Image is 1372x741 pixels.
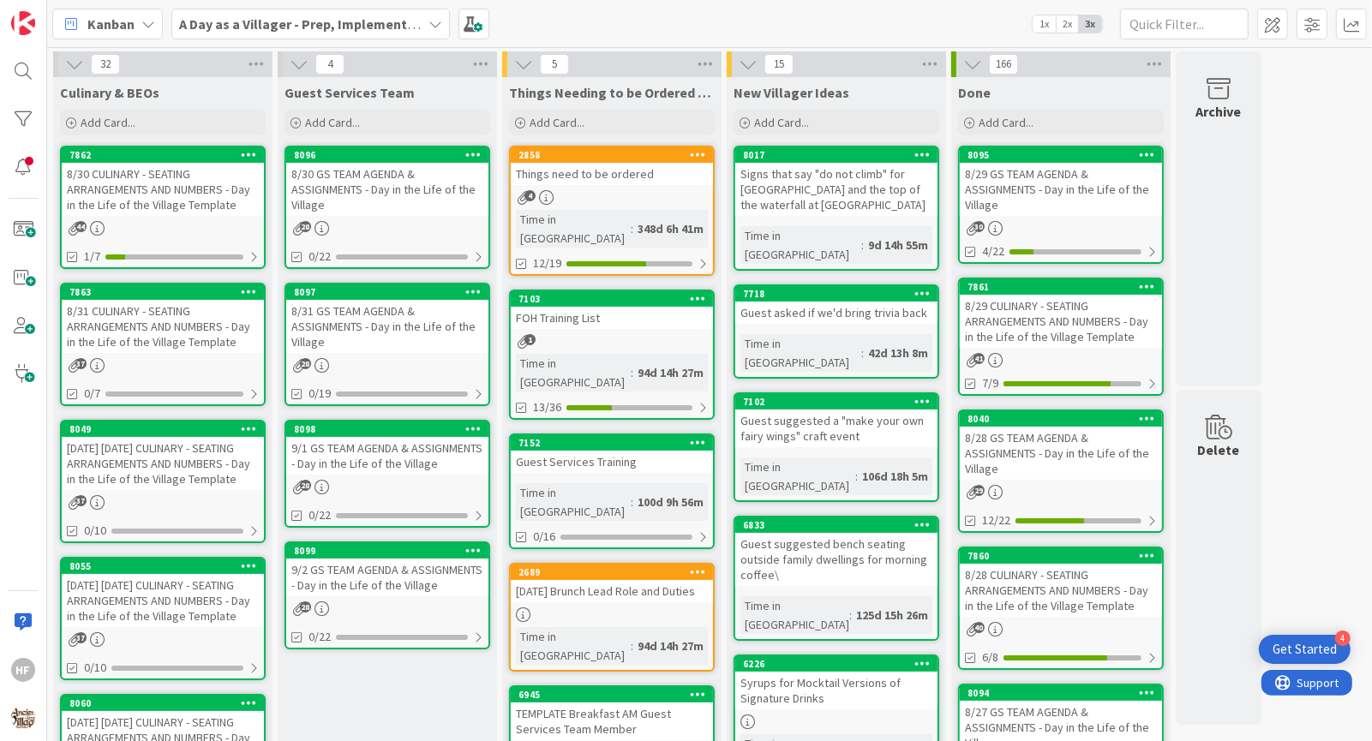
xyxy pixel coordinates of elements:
a: 8017Signs that say "do not climb" for [GEOGRAPHIC_DATA] and the top of the waterfall at [GEOGRAPH... [734,146,939,271]
div: 8096 [286,147,488,163]
div: 8040 [960,411,1162,427]
a: 80989/1 GS TEAM AGENDA & ASSIGNMENTS - Day in the Life of the Village0/22 [285,420,490,528]
div: Guest Services Training [511,451,713,473]
div: 78608/28 CULINARY - SEATING ARRANGEMENTS AND NUMBERS - Day in the Life of the Village Template [960,548,1162,617]
div: 8/31 GS TEAM AGENDA & ASSIGNMENTS - Day in the Life of the Village [286,300,488,353]
div: 42d 13h 8m [864,344,932,362]
div: 8/28 GS TEAM AGENDA & ASSIGNMENTS - Day in the Life of the Village [960,427,1162,480]
a: 7152Guest Services TrainingTime in [GEOGRAPHIC_DATA]:100d 9h 56m0/16 [509,433,715,549]
div: 7152 [518,437,713,449]
img: Visit kanbanzone.com [11,11,35,35]
div: 8055[DATE] [DATE] CULINARY - SEATING ARRANGEMENTS AND NUMBERS - Day in the Life of the Village Te... [62,559,264,627]
input: Quick Filter... [1120,9,1249,39]
div: 7861 [960,279,1162,295]
span: : [855,467,858,486]
a: 78618/29 CULINARY - SEATING ARRANGEMENTS AND NUMBERS - Day in the Life of the Village Template7/9 [958,278,1164,396]
span: New Villager Ideas [734,84,849,101]
div: 106d 18h 5m [858,467,932,486]
div: 7103FOH Training List [511,291,713,329]
span: : [631,219,633,238]
span: 0/19 [309,385,331,403]
a: 78628/30 CULINARY - SEATING ARRANGEMENTS AND NUMBERS - Day in the Life of the Village Template1/7 [60,146,266,269]
span: : [861,344,864,362]
div: 94d 14h 27m [633,363,708,382]
span: 12/22 [982,511,1010,529]
span: Kanban [87,14,135,34]
div: 8096 [294,149,488,161]
div: 80989/1 GS TEAM AGENDA & ASSIGNMENTS - Day in the Life of the Village [286,421,488,475]
a: 80999/2 GS TEAM AGENDA & ASSIGNMENTS - Day in the Life of the Village0/22 [285,541,490,649]
div: 6945 [511,687,713,702]
div: 8049 [69,423,264,435]
div: 8095 [968,149,1162,161]
div: 8098 [294,423,488,435]
div: 80978/31 GS TEAM AGENDA & ASSIGNMENTS - Day in the Life of the Village [286,284,488,353]
a: 78608/28 CULINARY - SEATING ARRANGEMENTS AND NUMBERS - Day in the Life of the Village Template6/8 [958,547,1164,670]
span: : [631,363,633,382]
div: 2858 [518,149,713,161]
a: 80408/28 GS TEAM AGENDA & ASSIGNMENTS - Day in the Life of the Village12/22 [958,409,1164,533]
span: 4/22 [982,242,1004,260]
a: 8049[DATE] [DATE] CULINARY - SEATING ARRANGEMENTS AND NUMBERS - Day in the Life of the Village Te... [60,420,266,543]
span: 28 [300,221,311,232]
div: 8/31 CULINARY - SEATING ARRANGEMENTS AND NUMBERS - Day in the Life of the Village Template [62,300,264,353]
a: 7718Guest asked if we'd bring trivia backTime in [GEOGRAPHIC_DATA]:42d 13h 8m [734,284,939,379]
div: 8094 [968,687,1162,699]
div: 2858 [511,147,713,163]
div: 8097 [286,284,488,300]
div: 8055 [69,560,264,572]
div: 8017 [735,147,938,163]
div: 78618/29 CULINARY - SEATING ARRANGEMENTS AND NUMBERS - Day in the Life of the Village Template [960,279,1162,348]
div: 7861 [968,281,1162,293]
div: HF [11,658,35,682]
div: 125d 15h 26m [852,606,932,624]
div: Things need to be ordered [511,163,713,185]
span: : [849,606,852,624]
span: 1/7 [84,248,100,266]
div: 7862 [69,149,264,161]
div: Signs that say "do not climb" for [GEOGRAPHIC_DATA] and the top of the waterfall at [GEOGRAPHIC_D... [735,163,938,216]
div: 7860 [960,548,1162,564]
span: 37 [75,358,87,369]
span: 6/8 [982,648,998,666]
span: 37 [75,632,87,643]
a: 6833Guest suggested bench seating outside family dwellings for morning coffee\Time in [GEOGRAPHIC... [734,516,939,641]
div: 6833 [735,517,938,533]
div: 9/2 GS TEAM AGENDA & ASSIGNMENTS - Day in the Life of the Village [286,559,488,596]
span: 32 [91,54,120,75]
div: 8/29 CULINARY - SEATING ARRANGEMENTS AND NUMBERS - Day in the Life of the Village Template [960,295,1162,348]
div: 8049 [62,421,264,437]
div: 6226 [743,658,938,670]
span: 30 [974,221,985,232]
div: 2689[DATE] Brunch Lead Role and Duties [511,565,713,602]
span: Add Card... [754,115,809,130]
div: Guest suggested bench seating outside family dwellings for morning coffee\ [735,533,938,586]
div: 6226 [735,656,938,672]
span: 4 [315,54,344,75]
span: 37 [75,495,87,506]
div: 7102Guest suggested a "make your own fairy wings" craft event [735,394,938,447]
div: Time in [GEOGRAPHIC_DATA] [516,210,631,248]
div: 80999/2 GS TEAM AGENDA & ASSIGNMENTS - Day in the Life of the Village [286,543,488,596]
div: [DATE] [DATE] CULINARY - SEATING ARRANGEMENTS AND NUMBERS - Day in the Life of the Village Template [62,574,264,627]
div: Get Started [1273,641,1337,658]
div: 8017Signs that say "do not climb" for [GEOGRAPHIC_DATA] and the top of the waterfall at [GEOGRAPH... [735,147,938,216]
div: Time in [GEOGRAPHIC_DATA] [740,226,861,264]
span: 7/9 [982,374,998,392]
a: 78638/31 CULINARY - SEATING ARRANGEMENTS AND NUMBERS - Day in the Life of the Village Template0/7 [60,283,266,406]
div: [DATE] [DATE] CULINARY - SEATING ARRANGEMENTS AND NUMBERS - Day in the Life of the Village Template [62,437,264,490]
span: 166 [989,54,1018,75]
div: 7103 [518,293,713,305]
div: Time in [GEOGRAPHIC_DATA] [740,334,861,372]
div: 8017 [743,149,938,161]
div: 94d 14h 27m [633,636,708,655]
span: 0/22 [309,506,331,524]
div: 8099 [294,545,488,557]
a: 80958/29 GS TEAM AGENDA & ASSIGNMENTS - Day in the Life of the Village4/22 [958,146,1164,264]
span: 44 [75,221,87,232]
div: 8098 [286,421,488,437]
div: 9/1 GS TEAM AGENDA & ASSIGNMENTS - Day in the Life of the Village [286,437,488,475]
div: 7152 [511,435,713,451]
div: Guest asked if we'd bring trivia back [735,302,938,324]
div: 100d 9h 56m [633,493,708,511]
